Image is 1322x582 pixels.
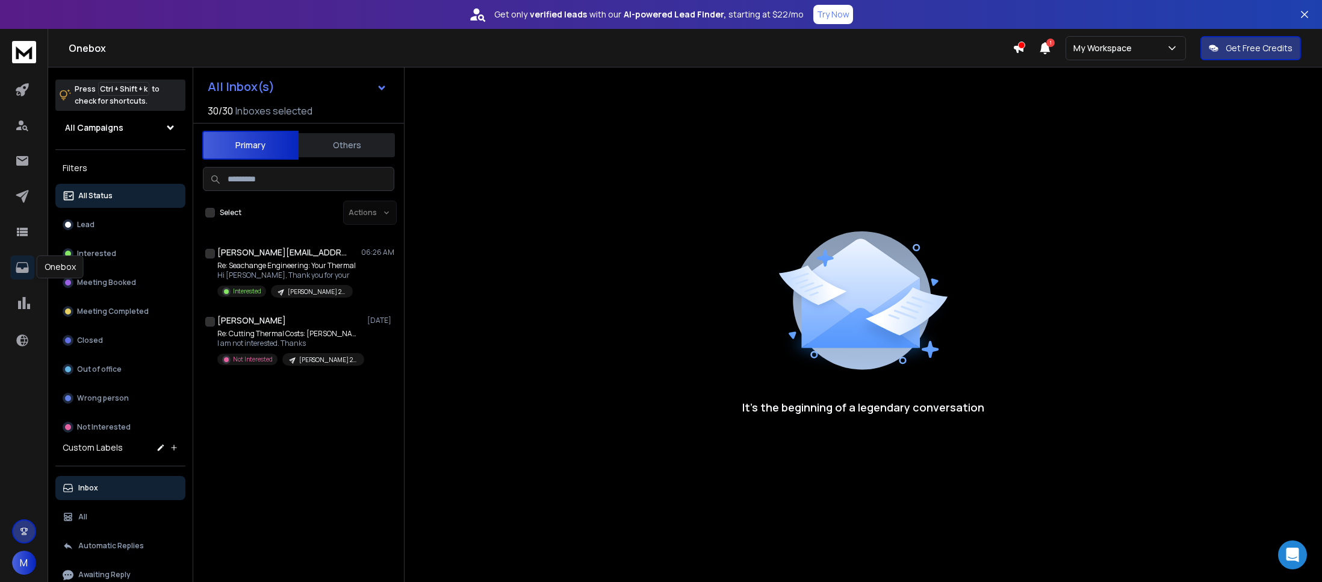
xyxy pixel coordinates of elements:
[69,41,1013,55] h1: Onebox
[217,329,362,339] p: Re: Cutting Thermal Costs: [PERSON_NAME]
[55,357,185,381] button: Out of office
[299,355,357,365] p: [PERSON_NAME] 2K Campaign
[198,75,397,99] button: All Inbox(s)
[55,160,185,177] h3: Filters
[299,132,395,158] button: Others
[55,299,185,324] button: Meeting Completed
[217,339,362,348] p: I am not interested. Thanks
[78,191,113,201] p: All Status
[65,122,123,134] h1: All Campaigns
[817,8,849,20] p: Try Now
[55,328,185,352] button: Closed
[202,131,299,160] button: Primary
[217,261,356,271] p: Re: Seachange Engineering: Your Thermal
[742,399,984,416] p: It’s the beginning of a legendary conversation
[77,278,136,287] p: Meeting Booked
[55,213,185,237] button: Lead
[217,314,286,327] h1: [PERSON_NAME]
[78,570,131,580] p: Awaiting Reply
[78,541,144,551] p: Automatic Replies
[12,551,36,575] button: M
[63,442,123,454] h3: Custom Labels
[217,271,356,280] p: Hi [PERSON_NAME], Thank you for your
[55,415,185,439] button: Not Interested
[55,505,185,529] button: All
[1226,42,1293,54] p: Get Free Credits
[361,248,394,257] p: 06:26 AM
[77,307,149,316] p: Meeting Completed
[75,83,160,107] p: Press to check for shortcuts.
[530,8,587,20] strong: verified leads
[1278,540,1307,569] div: Open Intercom Messenger
[235,104,312,118] h3: Inboxes selected
[77,220,95,230] p: Lead
[77,393,129,403] p: Wrong person
[55,386,185,410] button: Wrong person
[55,184,185,208] button: All Status
[77,249,116,258] p: Interested
[55,116,185,140] button: All Campaigns
[77,422,131,432] p: Not Interested
[55,476,185,500] button: Inbox
[37,255,84,278] div: Onebox
[367,316,394,325] p: [DATE]
[217,246,350,258] h1: [PERSON_NAME][EMAIL_ADDRESS][DOMAIN_NAME]
[77,365,122,374] p: Out of office
[813,5,853,24] button: Try Now
[1073,42,1137,54] p: My Workspace
[208,81,275,93] h1: All Inbox(s)
[55,271,185,295] button: Meeting Booked
[78,483,98,493] p: Inbox
[624,8,726,20] strong: AI-powered Lead Finder,
[1200,36,1301,60] button: Get Free Credits
[98,82,149,96] span: Ctrl + Shift + k
[12,41,36,63] img: logo
[1046,39,1055,47] span: 1
[77,336,103,345] p: Closed
[494,8,804,20] p: Get only with our starting at $22/mo
[233,287,261,296] p: Interested
[233,355,273,364] p: Not Interested
[288,287,346,296] p: [PERSON_NAME] 2K Campaign
[208,104,233,118] span: 30 / 30
[78,512,87,522] p: All
[55,534,185,558] button: Automatic Replies
[55,242,185,266] button: Interested
[220,208,241,217] label: Select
